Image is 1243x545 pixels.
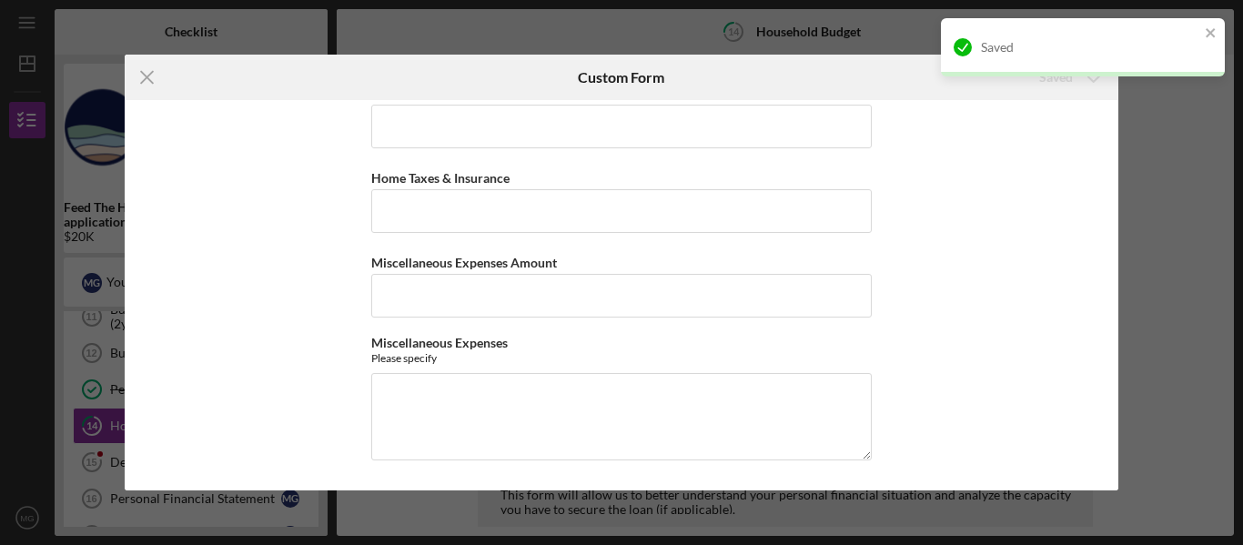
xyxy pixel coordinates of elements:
[981,40,1199,55] div: Saved
[578,69,664,86] h6: Custom Form
[371,170,510,186] label: Home Taxes & Insurance
[1205,25,1218,43] button: close
[371,351,872,365] div: Please specify
[371,335,508,350] label: Miscellaneous Expenses
[371,255,557,270] label: Miscellaneous Expenses Amount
